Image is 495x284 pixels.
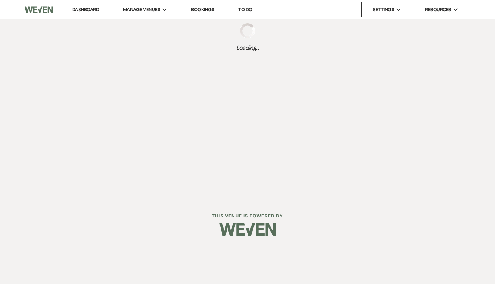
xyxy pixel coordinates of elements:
[72,6,99,13] a: Dashboard
[238,6,252,13] a: To Do
[25,2,53,18] img: Weven Logo
[425,6,451,13] span: Resources
[191,6,214,13] a: Bookings
[236,43,259,52] span: Loading...
[240,23,255,38] img: loading spinner
[219,216,276,242] img: Weven Logo
[373,6,394,13] span: Settings
[123,6,160,13] span: Manage Venues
